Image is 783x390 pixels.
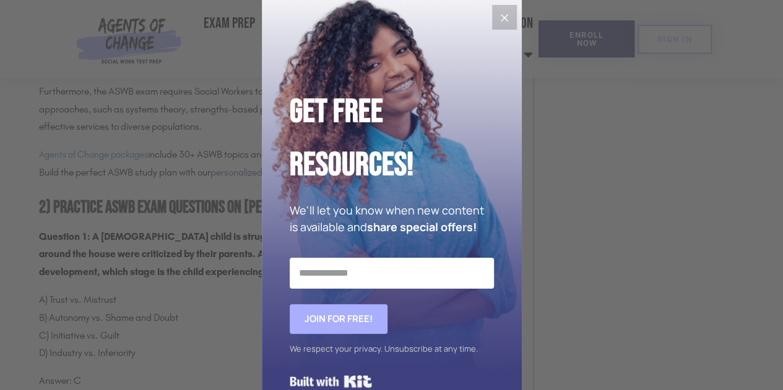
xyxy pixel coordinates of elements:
h2: Get Free Resources! [290,85,494,192]
button: Join for FREE! [290,304,387,334]
strong: share special offers! [367,219,477,234]
input: Email Address [290,258,494,289]
button: Close [492,5,517,30]
div: We respect your privacy. Unsubscribe at any time. [290,340,494,358]
p: We'll let you know when new content is available and [290,202,494,235]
